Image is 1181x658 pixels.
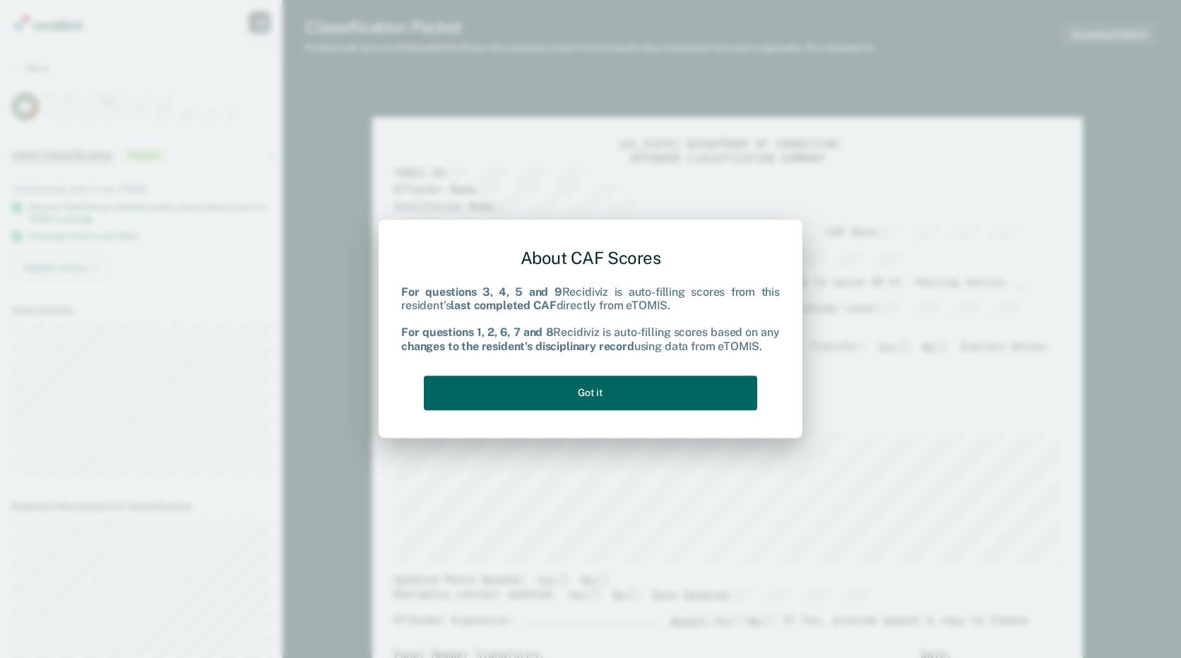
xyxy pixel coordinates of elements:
[401,340,634,353] b: changes to the resident's disciplinary record
[401,326,553,340] b: For questions 1, 2, 6, 7 and 8
[451,299,556,312] b: last completed CAF
[401,285,780,353] div: Recidiviz is auto-filling scores from this resident's directly from eTOMIS. Recidiviz is auto-fil...
[401,237,780,280] div: About CAF Scores
[401,285,562,299] b: For questions 3, 4, 5 and 9
[424,376,757,410] button: Got it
